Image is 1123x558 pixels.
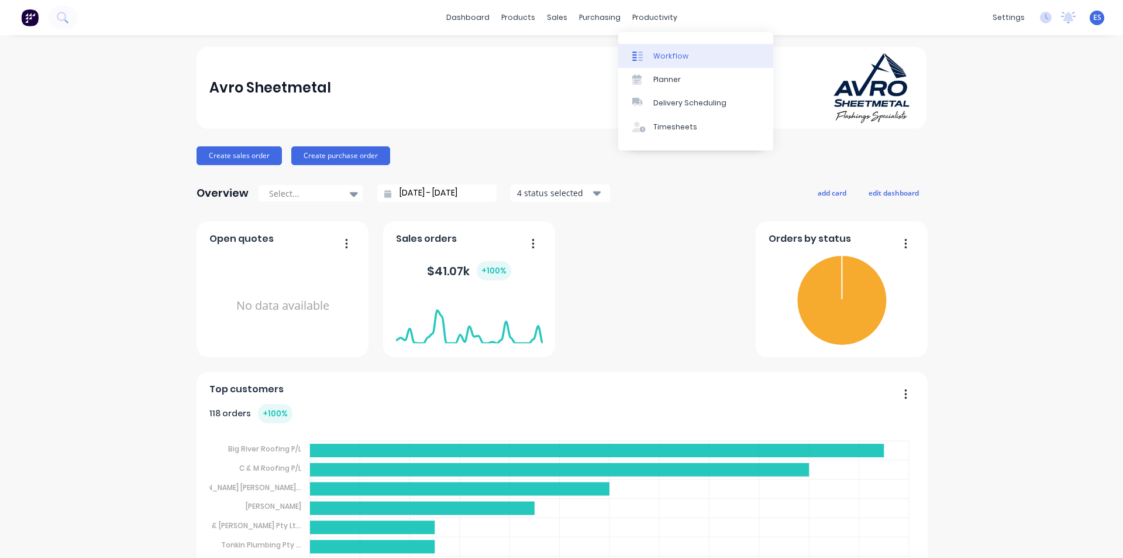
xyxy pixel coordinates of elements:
[228,444,302,454] tspan: Big River Roofing P/L
[987,9,1031,26] div: settings
[618,68,773,91] a: Planner
[246,501,301,511] tspan: [PERSON_NAME]
[541,9,573,26] div: sales
[769,232,851,246] span: Orders by status
[197,182,249,205] div: Overview
[197,146,282,165] button: Create sales order
[511,184,610,202] button: 4 status selected
[21,9,39,26] img: Factory
[517,187,591,199] div: 4 status selected
[396,232,457,246] span: Sales orders
[239,463,302,473] tspan: C & M Roofing P/L
[653,51,688,61] div: Workflow
[209,232,274,246] span: Open quotes
[495,9,541,26] div: products
[618,44,773,67] a: Workflow
[832,52,914,124] img: Avro Sheetmetal
[653,74,681,85] div: Planner
[1093,12,1101,23] span: ES
[427,261,511,280] div: $ 41.07k
[653,122,697,132] div: Timesheets
[618,115,773,139] a: Timesheets
[626,9,683,26] div: productivity
[221,540,301,550] tspan: Tonkin Plumbing Pty ...
[209,76,331,100] div: Avro Sheetmetal
[209,382,284,396] span: Top customers
[209,251,356,361] div: No data available
[810,185,854,200] button: add card
[861,185,926,200] button: edit dashboard
[477,261,511,280] div: + 100 %
[206,521,301,530] tspan: J & [PERSON_NAME] Pty Lt...
[291,146,390,165] button: Create purchase order
[618,91,773,115] a: Delivery Scheduling
[209,404,292,423] div: 118 orders
[183,482,301,492] tspan: [PERSON_NAME] [PERSON_NAME]...
[440,9,495,26] a: dashboard
[653,98,726,108] div: Delivery Scheduling
[573,9,626,26] div: purchasing
[258,404,292,423] div: + 100 %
